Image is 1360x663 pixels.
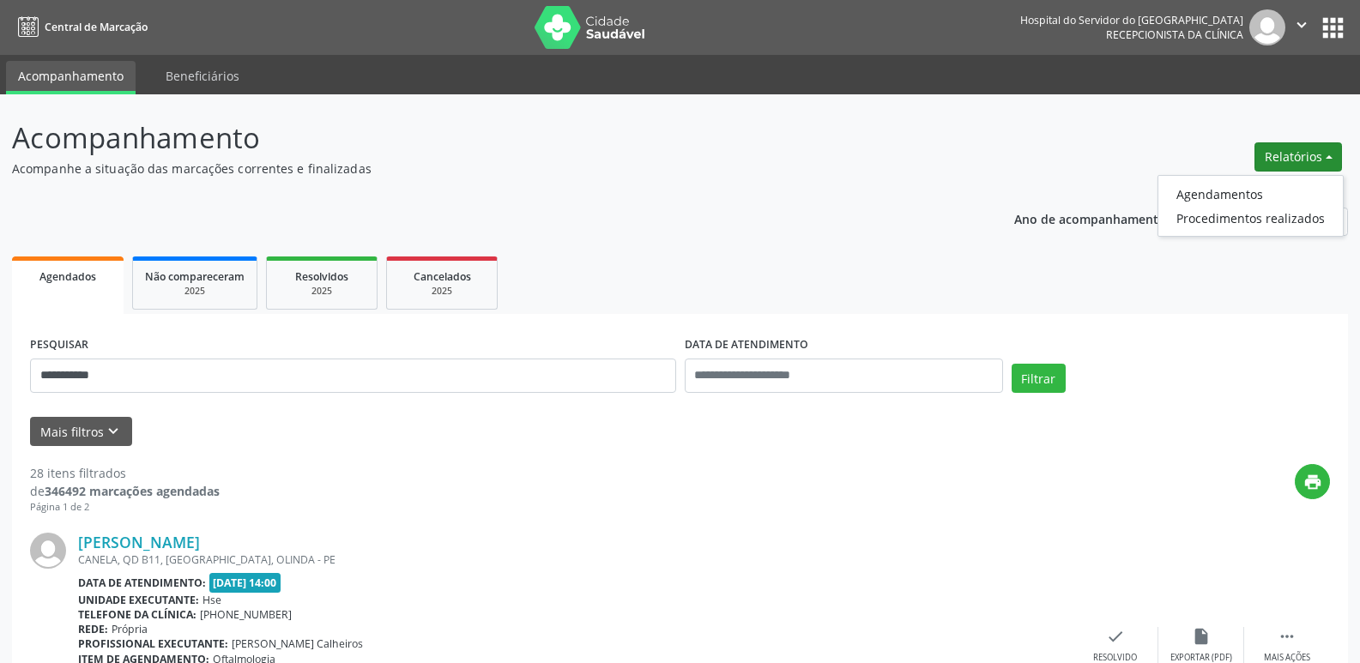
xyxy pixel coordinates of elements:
a: Procedimentos realizados [1158,206,1343,230]
a: [PERSON_NAME] [78,533,200,551]
button: print [1295,464,1330,499]
label: DATA DE ATENDIMENTO [685,332,808,359]
p: Acompanhamento [12,117,947,160]
ul: Relatórios [1158,175,1344,237]
a: Agendamentos [1158,182,1343,206]
a: Central de Marcação [12,13,148,41]
div: CANELA, QD B11, [GEOGRAPHIC_DATA], OLINDA - PE [78,552,1073,567]
b: Telefone da clínica: [78,607,196,622]
span: [PHONE_NUMBER] [200,607,292,622]
span: Hse [202,593,221,607]
p: Ano de acompanhamento [1014,208,1166,229]
button: Relatórios [1254,142,1342,172]
i:  [1278,627,1297,646]
img: img [30,533,66,569]
a: Beneficiários [154,61,251,91]
div: Hospital do Servidor do [GEOGRAPHIC_DATA] [1020,13,1243,27]
p: Acompanhe a situação das marcações correntes e finalizadas [12,160,947,178]
div: 2025 [145,285,245,298]
b: Profissional executante: [78,636,228,651]
span: Cancelados [414,269,471,284]
button:  [1285,9,1318,45]
button: Filtrar [1012,364,1066,393]
i: check [1106,627,1125,646]
div: 2025 [279,285,365,298]
i:  [1292,15,1311,34]
div: Página 1 de 2 [30,500,220,515]
span: Própria [112,622,148,636]
span: Resolvidos [295,269,348,284]
i: keyboard_arrow_down [104,422,123,441]
b: Unidade executante: [78,593,199,607]
div: 28 itens filtrados [30,464,220,482]
img: img [1249,9,1285,45]
span: Central de Marcação [45,20,148,34]
div: 2025 [399,285,485,298]
span: Agendados [39,269,96,284]
div: de [30,482,220,500]
span: Recepcionista da clínica [1106,27,1243,42]
span: [PERSON_NAME] Calheiros [232,636,363,651]
button: Mais filtroskeyboard_arrow_down [30,417,132,447]
i: print [1303,473,1322,491]
span: Não compareceram [145,269,245,284]
button: apps [1318,13,1348,43]
label: PESQUISAR [30,332,88,359]
a: Acompanhamento [6,61,136,94]
span: [DATE] 14:00 [209,573,281,593]
strong: 346492 marcações agendadas [45,483,220,499]
b: Rede: [78,622,108,636]
i: insert_drive_file [1192,627,1211,646]
b: Data de atendimento: [78,576,206,590]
